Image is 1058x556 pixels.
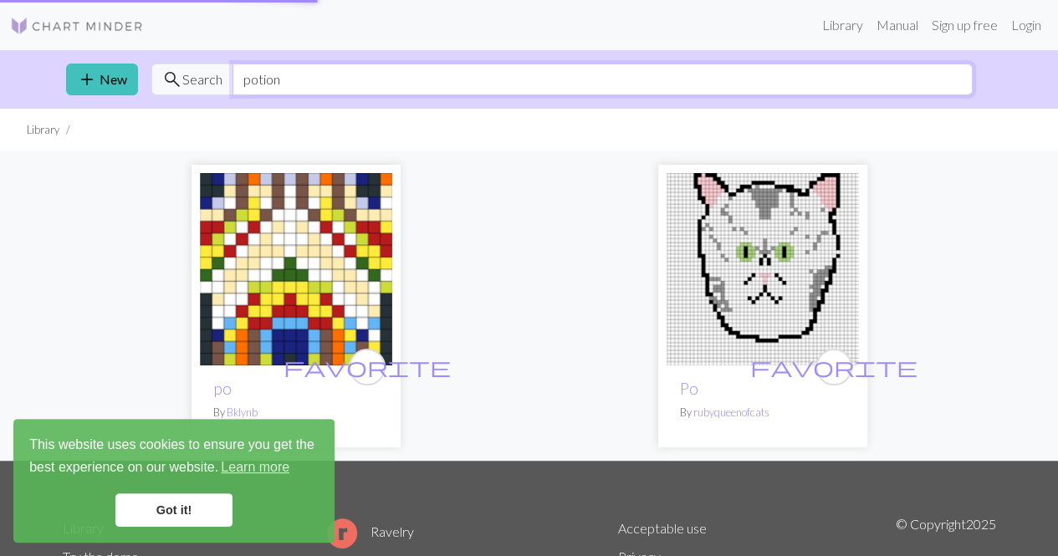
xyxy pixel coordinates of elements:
a: rubyqueenofcats [693,406,769,419]
img: Po [667,173,859,365]
span: add [77,68,97,91]
a: Acceptable use [618,520,707,536]
p: By [680,405,846,421]
a: learn more about cookies [218,455,292,480]
img: Logo [10,16,144,36]
button: favourite [349,349,386,385]
a: New [66,64,138,95]
i: favourite [750,350,917,384]
a: Sign up free [925,8,1004,42]
a: Po [680,379,698,398]
a: Manual [870,8,925,42]
img: po [200,173,392,365]
p: By [213,405,379,421]
div: cookieconsent [13,419,335,543]
a: Library [815,8,870,42]
a: Login [1004,8,1048,42]
a: Ravelry [327,523,414,539]
img: Ravelry logo [327,518,357,548]
a: dismiss cookie message [115,493,233,527]
span: This website uses cookies to ensure you get the best experience on our website. [29,435,319,480]
a: po [213,379,232,398]
a: Po [667,259,859,275]
span: search [162,68,182,91]
a: po [200,259,392,275]
a: Bklynb [227,406,258,419]
span: favorite [750,354,917,380]
span: Search [182,69,222,89]
i: favourite [284,350,451,384]
li: Library [27,122,59,138]
span: favorite [284,354,451,380]
button: favourite [815,349,852,385]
